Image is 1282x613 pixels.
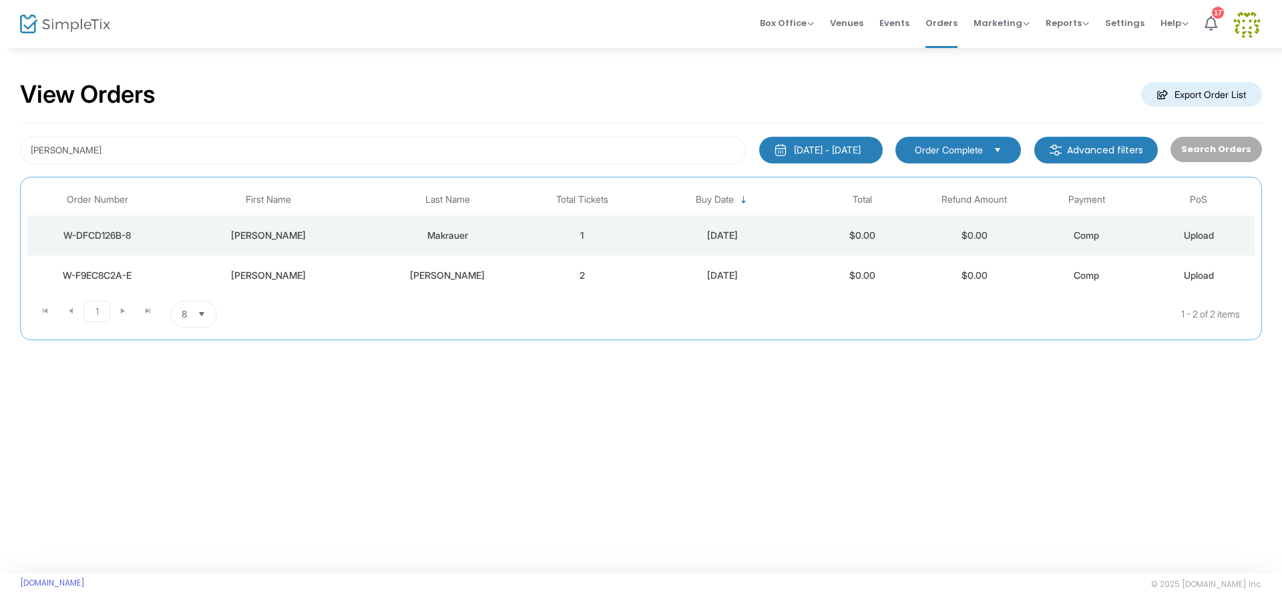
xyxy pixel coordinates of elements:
[31,229,164,242] div: W-DFCD126B-8
[759,137,883,163] button: [DATE] - [DATE]
[1068,194,1105,205] span: Payment
[20,578,85,588] a: [DOMAIN_NAME]
[373,229,523,242] div: Makrauer
[1212,7,1224,19] div: 17
[918,215,1030,255] td: $0.00
[526,215,638,255] td: 1
[642,269,803,282] div: 9/15/2025
[1141,82,1262,107] m-button: Export Order List
[20,80,156,109] h2: View Orders
[373,269,523,282] div: Zola
[1184,229,1214,241] span: Upload
[696,194,734,205] span: Buy Date
[1074,269,1099,281] span: Comp
[350,301,1240,328] kendo-pager-info: 1 - 2 of 2 items
[526,255,638,295] td: 2
[31,269,164,282] div: W-F9EC8C2A-E
[192,301,211,327] button: Select
[83,301,110,322] span: Page 1
[171,229,366,242] div: Zola
[1190,194,1207,205] span: PoS
[774,143,787,157] img: monthly
[794,143,861,157] div: [DATE] - [DATE]
[642,229,803,242] div: 9/15/2025
[738,195,749,205] span: Sortable
[807,184,919,215] th: Total
[807,215,919,255] td: $0.00
[1184,269,1214,281] span: Upload
[879,6,909,40] span: Events
[425,194,470,205] span: Last Name
[526,184,638,215] th: Total Tickets
[830,6,863,40] span: Venues
[1105,6,1144,40] span: Settings
[988,143,1007,157] button: Select
[182,308,187,321] span: 8
[171,269,366,282] div: Gary
[67,194,128,205] span: Order Number
[974,17,1030,29] span: Marketing
[1049,143,1062,157] img: filter
[918,255,1030,295] td: $0.00
[1034,137,1158,163] m-button: Advanced filters
[918,184,1030,215] th: Refund Amount
[1151,579,1262,590] span: © 2025 [DOMAIN_NAME] Inc.
[915,143,983,157] span: Order Complete
[1046,17,1089,29] span: Reports
[246,194,291,205] span: First Name
[760,17,814,29] span: Box Office
[1074,229,1099,241] span: Comp
[925,6,957,40] span: Orders
[807,255,919,295] td: $0.00
[20,137,746,164] input: Search by name, email, phone, order number, ip address, or last 4 digits of card
[1160,17,1189,29] span: Help
[27,184,1255,295] div: Data table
